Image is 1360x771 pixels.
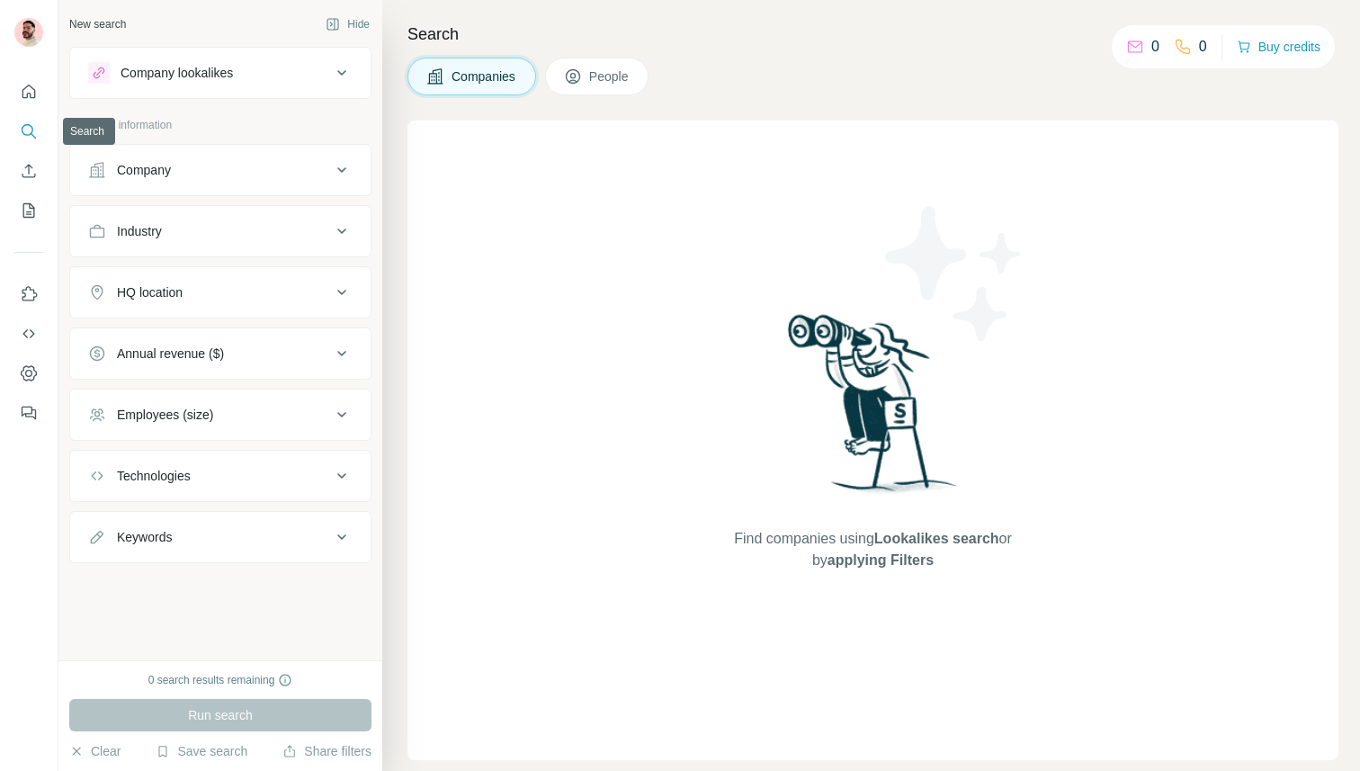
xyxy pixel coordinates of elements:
[14,115,43,148] button: Search
[70,148,371,192] button: Company
[780,309,967,510] img: Surfe Illustration - Woman searching with binoculars
[1199,36,1207,58] p: 0
[121,64,233,82] div: Company lookalikes
[14,194,43,227] button: My lists
[70,271,371,314] button: HQ location
[313,11,382,38] button: Hide
[14,278,43,310] button: Use Surfe on LinkedIn
[117,283,183,301] div: HQ location
[873,193,1035,354] img: Surfe Illustration - Stars
[69,742,121,760] button: Clear
[452,67,517,85] span: Companies
[282,742,371,760] button: Share filters
[1237,34,1320,59] button: Buy credits
[828,552,934,568] span: applying Filters
[70,393,371,436] button: Employees (size)
[156,742,247,760] button: Save search
[874,531,999,546] span: Lookalikes search
[117,406,213,424] div: Employees (size)
[14,18,43,47] img: Avatar
[14,357,43,390] button: Dashboard
[589,67,631,85] span: People
[70,515,371,559] button: Keywords
[69,16,126,32] div: New search
[14,397,43,429] button: Feedback
[69,117,371,133] p: Company information
[14,318,43,350] button: Use Surfe API
[407,22,1338,47] h4: Search
[14,76,43,108] button: Quick start
[70,332,371,375] button: Annual revenue ($)
[117,528,172,546] div: Keywords
[117,467,191,485] div: Technologies
[148,672,293,688] div: 0 search results remaining
[729,528,1016,571] span: Find companies using or by
[14,155,43,187] button: Enrich CSV
[1151,36,1159,58] p: 0
[70,51,371,94] button: Company lookalikes
[117,161,171,179] div: Company
[70,210,371,253] button: Industry
[117,222,162,240] div: Industry
[117,345,224,363] div: Annual revenue ($)
[70,454,371,498] button: Technologies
